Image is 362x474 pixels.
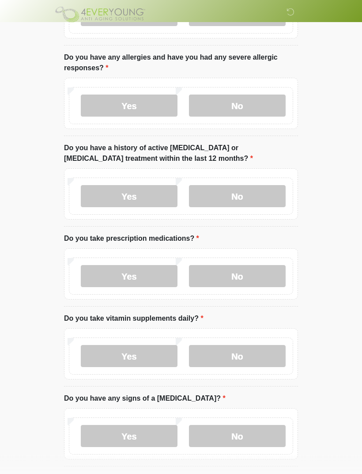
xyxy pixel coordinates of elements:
label: No [189,186,286,208]
label: Yes [81,186,177,208]
label: No [189,345,286,368]
label: No [189,425,286,447]
label: Do you have any allergies and have you had any severe allergic responses? [64,53,298,74]
label: Do you have any signs of a [MEDICAL_DATA]? [64,394,226,404]
label: Yes [81,95,177,117]
label: No [189,265,286,288]
label: Yes [81,345,177,368]
img: 4Ever Young Frankfort Logo [55,7,145,23]
label: Do you take vitamin supplements daily? [64,314,204,324]
label: No [189,95,286,117]
label: Do you take prescription medications? [64,234,199,244]
label: Yes [81,425,177,447]
label: Yes [81,265,177,288]
label: Do you have a history of active [MEDICAL_DATA] or [MEDICAL_DATA] treatment within the last 12 mon... [64,143,298,164]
